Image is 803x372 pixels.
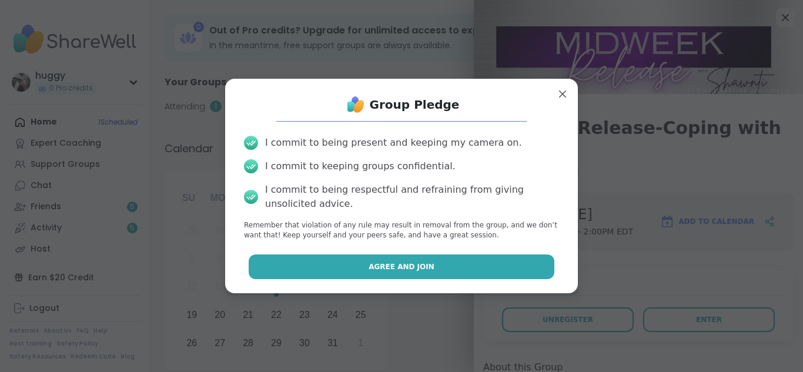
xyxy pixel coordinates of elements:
button: Agree and Join [249,254,555,279]
div: I commit to being respectful and refraining from giving unsolicited advice. [265,183,559,211]
div: I commit to keeping groups confidential. [265,159,456,173]
div: I commit to being present and keeping my camera on. [265,136,521,150]
h1: Group Pledge [370,96,460,113]
p: Remember that violation of any rule may result in removal from the group, and we don’t want that!... [244,220,559,240]
span: Agree and Join [369,262,434,272]
img: ShareWell Logo [344,93,367,116]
